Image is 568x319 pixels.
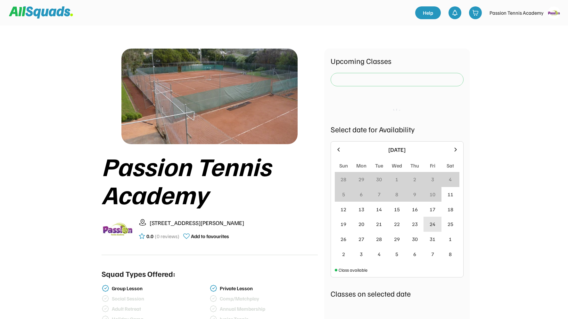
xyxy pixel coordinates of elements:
[191,232,229,240] div: Add to favourites
[431,175,434,183] div: 3
[412,235,418,243] div: 30
[394,235,400,243] div: 29
[341,220,346,228] div: 19
[449,175,452,183] div: 4
[413,250,416,258] div: 6
[9,6,73,19] img: Squad%20Logo.svg
[341,206,346,213] div: 12
[447,162,454,169] div: Sat
[331,123,464,135] div: Select date for Availability
[121,49,298,144] img: P1030598.JPG
[358,235,364,243] div: 27
[448,191,453,198] div: 11
[210,295,217,302] img: check-verified-01%20%281%29.svg
[102,305,109,313] img: check-verified-01%20%281%29.svg
[490,9,544,17] div: Passion Tennis Academy
[360,191,363,198] div: 6
[220,296,317,302] div: Comp/Matchplay
[102,213,134,245] img: logo_square.gif
[449,250,452,258] div: 8
[430,206,435,213] div: 17
[375,162,383,169] div: Tue
[472,10,479,16] img: shopping-cart-01%20%281%29.svg
[410,162,419,169] div: Thu
[431,250,434,258] div: 7
[376,206,382,213] div: 14
[346,145,449,154] div: [DATE]
[339,162,348,169] div: Sun
[430,191,435,198] div: 10
[112,296,209,302] div: Social Session
[341,235,346,243] div: 26
[102,284,109,292] img: check-verified-01.svg
[376,175,382,183] div: 30
[452,10,458,16] img: bell-03%20%281%29.svg
[449,235,452,243] div: 1
[394,220,400,228] div: 22
[413,191,416,198] div: 9
[341,175,346,183] div: 28
[376,220,382,228] div: 21
[378,250,381,258] div: 4
[358,175,364,183] div: 29
[378,191,381,198] div: 7
[395,250,398,258] div: 5
[331,288,464,299] div: Classes on selected date
[394,206,400,213] div: 15
[210,305,217,313] img: check-verified-01%20%281%29.svg
[102,152,318,208] div: Passion Tennis Academy
[342,250,345,258] div: 2
[392,162,402,169] div: Wed
[448,206,453,213] div: 18
[155,232,179,240] div: (0 reviews)
[150,219,318,227] div: [STREET_ADDRESS][PERSON_NAME]
[220,285,317,292] div: Private Lesson
[210,284,217,292] img: check-verified-01.svg
[415,6,441,19] a: Help
[360,250,363,258] div: 3
[395,175,398,183] div: 1
[430,220,435,228] div: 24
[339,267,367,273] div: Class available
[102,295,109,302] img: check-verified-01%20%281%29.svg
[448,220,453,228] div: 25
[358,206,364,213] div: 13
[331,55,464,66] div: Upcoming Classes
[112,306,209,312] div: Adult Retreat
[412,220,418,228] div: 23
[413,175,416,183] div: 2
[412,206,418,213] div: 16
[358,220,364,228] div: 20
[220,306,317,312] div: Annual Membership
[356,162,366,169] div: Mon
[376,235,382,243] div: 28
[395,191,398,198] div: 8
[430,162,435,169] div: Fri
[547,6,560,19] img: logo_square.gif
[430,235,435,243] div: 31
[342,191,345,198] div: 5
[102,268,175,279] div: Squad Types Offered:
[146,232,153,240] div: 0.0
[112,285,209,292] div: Group Lesson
